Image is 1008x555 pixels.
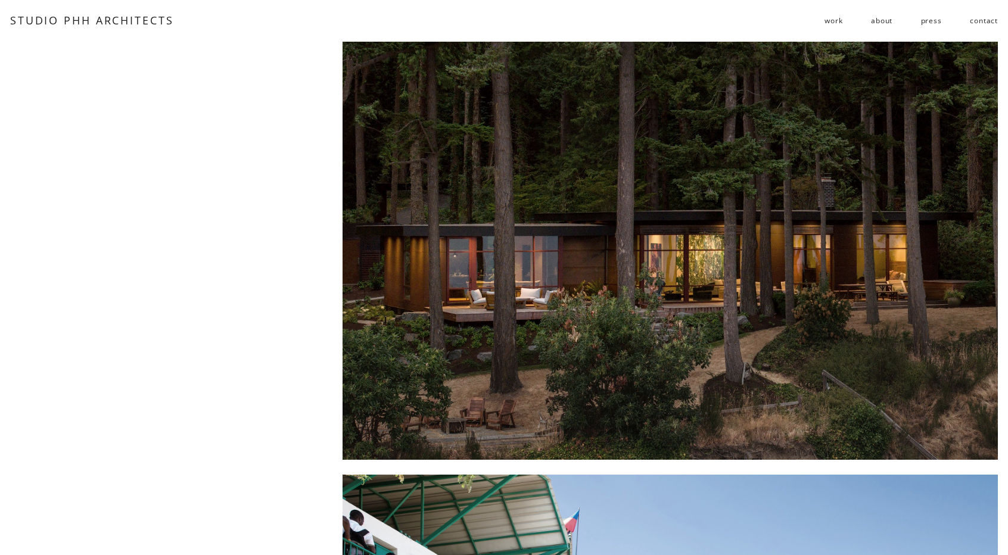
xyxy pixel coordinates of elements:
[825,12,842,30] span: work
[825,11,842,30] a: folder dropdown
[871,11,892,30] a: about
[970,11,998,30] a: contact
[921,11,942,30] a: press
[10,13,174,27] a: STUDIO PHH ARCHITECTS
